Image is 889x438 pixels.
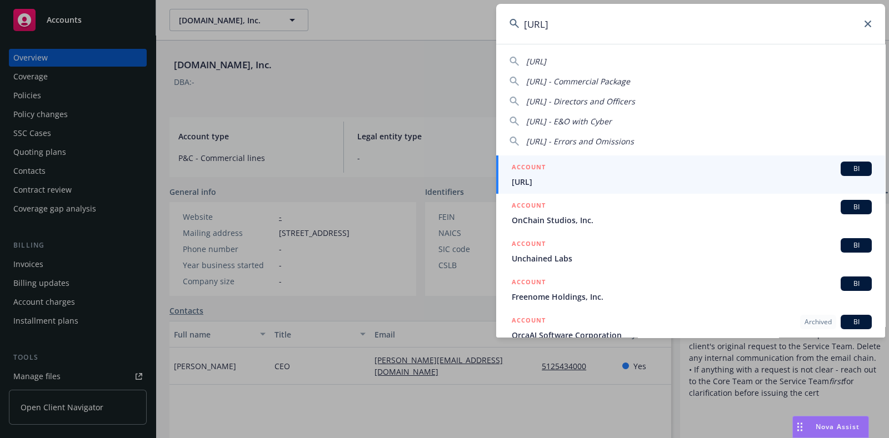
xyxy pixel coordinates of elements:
[526,136,634,147] span: [URL] - Errors and Omissions
[792,416,869,438] button: Nova Assist
[816,422,860,431] span: Nova Assist
[496,232,885,270] a: ACCOUNTBIUnchained Labs
[526,76,630,87] span: [URL] - Commercial Package
[845,240,867,250] span: BI
[845,279,867,289] span: BI
[526,96,635,107] span: [URL] - Directors and Officers
[512,253,872,264] span: Unchained Labs
[512,238,546,251] h5: ACCOUNT
[845,164,867,174] span: BI
[512,329,872,341] span: OrcaAI Software Corporation
[845,317,867,327] span: BI
[496,4,885,44] input: Search...
[845,202,867,212] span: BI
[512,276,546,290] h5: ACCOUNT
[496,194,885,232] a: ACCOUNTBIOnChain Studios, Inc.
[496,155,885,194] a: ACCOUNTBI[URL]
[805,317,832,327] span: Archived
[512,162,546,175] h5: ACCOUNT
[793,416,807,437] div: Drag to move
[512,291,872,303] span: Freenome Holdings, Inc.
[496,270,885,309] a: ACCOUNTBIFreenome Holdings, Inc.
[526,56,546,67] span: [URL]
[512,200,546,213] h5: ACCOUNT
[526,116,612,127] span: [URL] - E&O with Cyber
[512,176,872,188] span: [URL]
[512,315,546,328] h5: ACCOUNT
[512,214,872,226] span: OnChain Studios, Inc.
[496,309,885,347] a: ACCOUNTArchivedBIOrcaAI Software Corporation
